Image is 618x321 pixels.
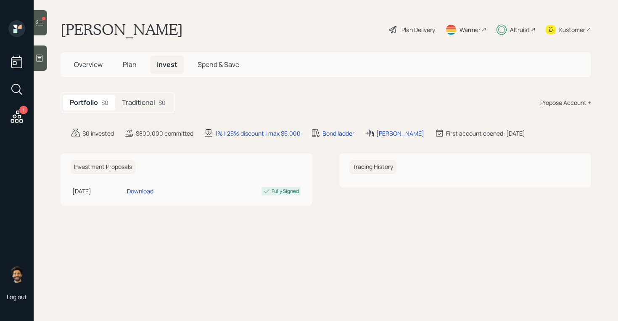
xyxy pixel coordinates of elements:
[272,187,299,195] div: Fully Signed
[7,293,27,301] div: Log out
[198,60,239,69] span: Spend & Save
[127,187,153,195] div: Download
[401,25,435,34] div: Plan Delivery
[61,20,183,39] h1: [PERSON_NAME]
[349,160,396,174] h6: Trading History
[510,25,530,34] div: Altruist
[82,129,114,138] div: $0 invested
[158,98,166,107] div: $0
[446,129,525,138] div: First account opened: [DATE]
[559,25,585,34] div: Kustomer
[376,129,424,138] div: [PERSON_NAME]
[215,129,301,138] div: 1% | 25% discount | max $5,000
[8,266,25,283] img: eric-schwartz-headshot.png
[72,187,124,195] div: [DATE]
[540,98,591,107] div: Propose Account +
[460,25,481,34] div: Warmer
[123,60,137,69] span: Plan
[122,99,155,107] h5: Traditional
[74,60,103,69] span: Overview
[136,129,193,138] div: $800,000 committed
[71,160,135,174] h6: Investment Proposals
[101,98,108,107] div: $0
[322,129,354,138] div: Bond ladder
[157,60,177,69] span: Invest
[19,106,28,114] div: 1
[70,99,98,107] h5: Portfolio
